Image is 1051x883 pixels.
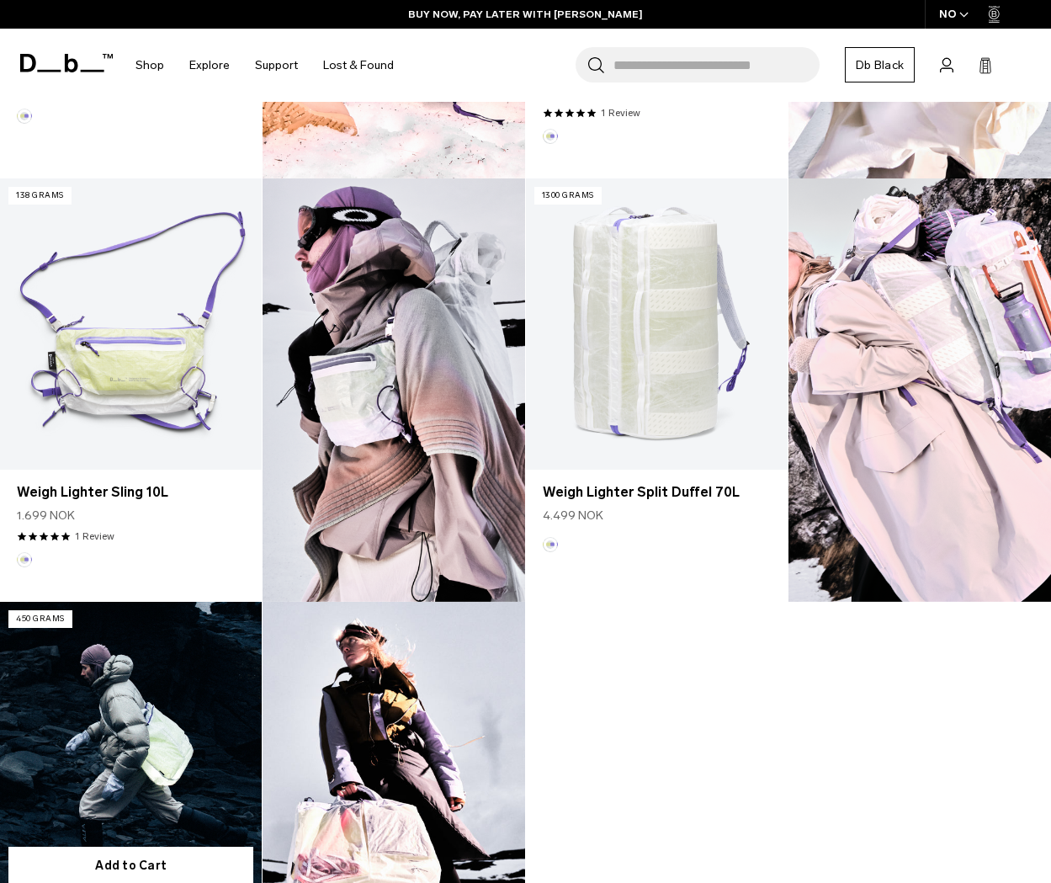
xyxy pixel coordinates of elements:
p: 1300 grams [534,187,602,205]
a: 1 reviews [75,529,114,544]
a: Shop [135,35,164,95]
a: Weigh Lighter Sling 10L [17,482,245,503]
button: Aurora [17,109,32,124]
a: BUY NOW, PAY LATER WITH [PERSON_NAME] [408,7,643,22]
a: Db Black [845,47,915,82]
span: 1.699 NOK [17,507,75,524]
button: Aurora [543,537,558,552]
img: Content block image [788,178,1051,602]
nav: Main Navigation [123,29,406,102]
button: Aurora [543,129,558,144]
a: 1 reviews [601,105,640,120]
a: Weigh Lighter Split Duffel 70L [526,178,788,470]
a: Lost & Found [323,35,394,95]
p: 138 grams [8,187,72,205]
button: Aurora [17,552,32,567]
p: 450 grams [8,610,72,628]
span: 4.499 NOK [543,507,603,524]
a: Weigh Lighter Split Duffel 70L [543,482,771,503]
a: Explore [189,35,230,95]
a: Support [255,35,298,95]
img: Content block image [263,178,525,602]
